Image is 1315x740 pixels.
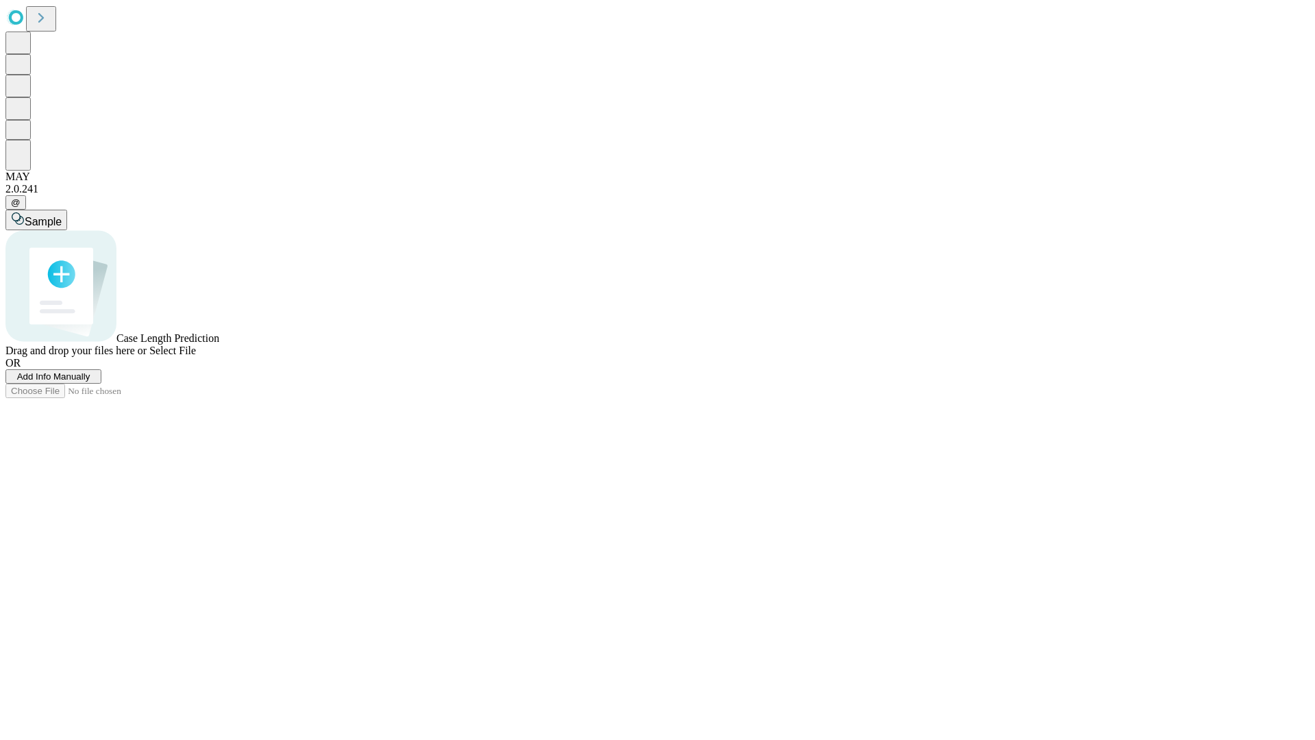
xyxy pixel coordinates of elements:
span: Select File [149,345,196,356]
span: Drag and drop your files here or [5,345,147,356]
span: Add Info Manually [17,371,90,382]
span: Sample [25,216,62,227]
button: Add Info Manually [5,369,101,384]
span: @ [11,197,21,208]
span: Case Length Prediction [116,332,219,344]
button: @ [5,195,26,210]
div: MAY [5,171,1310,183]
button: Sample [5,210,67,230]
div: 2.0.241 [5,183,1310,195]
span: OR [5,357,21,369]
